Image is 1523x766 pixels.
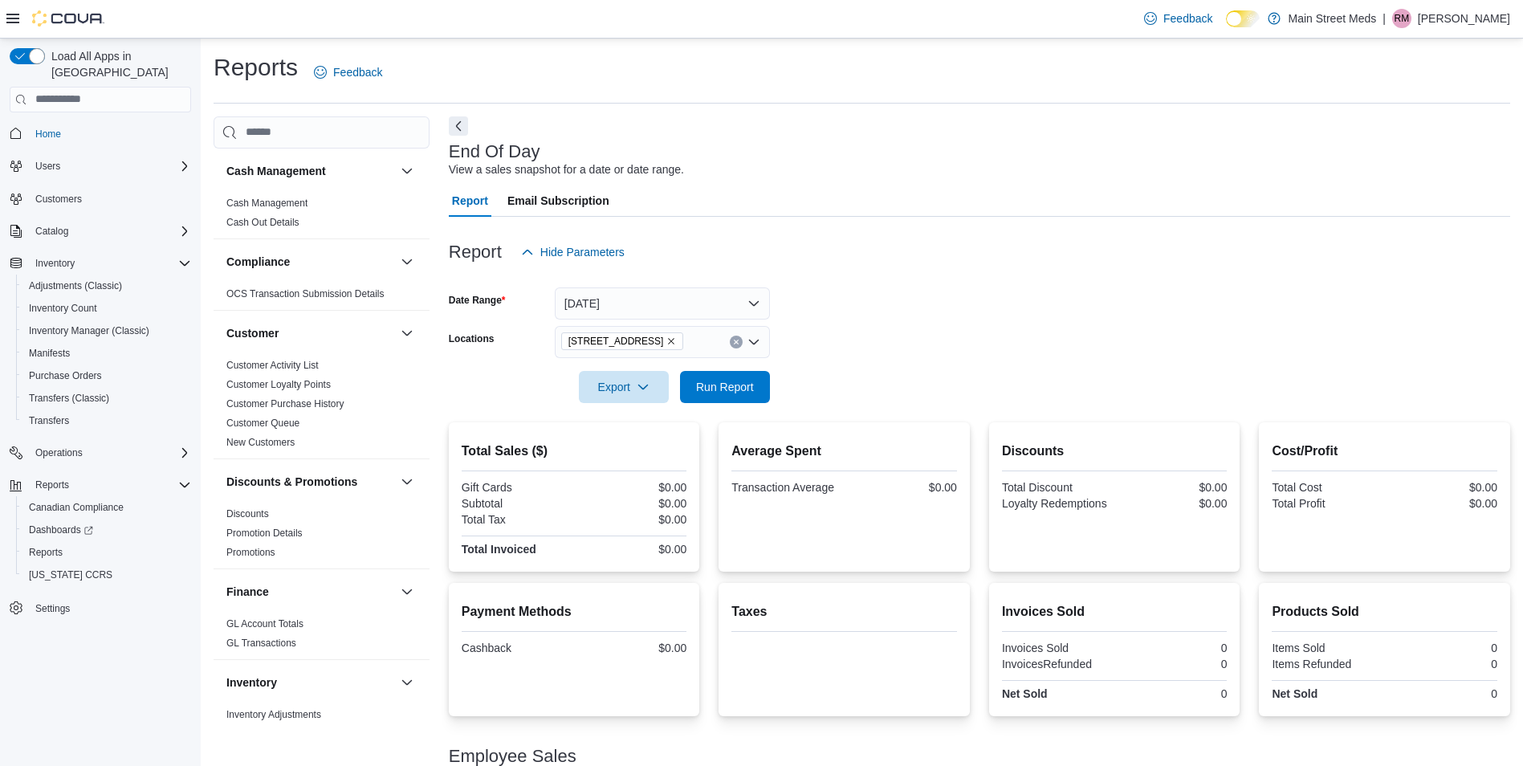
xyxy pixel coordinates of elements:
span: Customer Loyalty Points [226,378,331,391]
h1: Reports [214,51,298,84]
button: Inventory Count [16,297,198,320]
button: Inventory [29,254,81,273]
p: [PERSON_NAME] [1418,9,1510,28]
button: Cash Management [226,163,394,179]
h3: Finance [226,584,269,600]
button: Clear input [730,336,743,348]
a: Promotions [226,547,275,558]
button: Remove 310 West Main Street from selection in this group [666,336,676,346]
a: GL Transactions [226,638,296,649]
div: $0.00 [1118,481,1227,494]
span: Email Subscription [507,185,609,217]
span: Discounts [226,507,269,520]
div: Items Refunded [1272,658,1381,670]
a: [US_STATE] CCRS [22,565,119,585]
span: Settings [35,602,70,615]
div: Items Sold [1272,642,1381,654]
button: Inventory [3,252,198,275]
button: Customers [3,187,198,210]
span: Reports [35,479,69,491]
a: Inventory Manager (Classic) [22,321,156,340]
span: Operations [29,443,191,462]
button: Open list of options [747,336,760,348]
span: Feedback [1163,10,1212,26]
span: Report [452,185,488,217]
a: Home [29,124,67,144]
button: Discounts & Promotions [397,472,417,491]
div: Invoices Sold [1002,642,1111,654]
span: Reports [29,475,191,495]
span: Customers [29,189,191,209]
button: Purchase Orders [16,365,198,387]
nav: Complex example [10,116,191,662]
span: Catalog [29,222,191,241]
div: $0.00 [577,513,686,526]
span: Adjustments (Classic) [29,279,122,292]
span: Customer Queue [226,417,299,430]
a: Inventory Count [22,299,104,318]
span: [US_STATE] CCRS [29,568,112,581]
a: Customer Activity List [226,360,319,371]
a: Discounts [226,508,269,519]
button: Inventory [226,674,394,691]
div: Compliance [214,284,430,310]
a: Inventory Adjustments [226,709,321,720]
span: OCS Transaction Submission Details [226,287,385,300]
button: Adjustments (Classic) [16,275,198,297]
a: Canadian Compliance [22,498,130,517]
button: Inventory [397,673,417,692]
button: Reports [16,541,198,564]
div: Subtotal [462,497,571,510]
span: Users [29,157,191,176]
button: Customer [397,324,417,343]
div: Cash Management [214,194,430,238]
a: GL Account Totals [226,618,303,630]
a: New Customers [226,437,295,448]
button: [DATE] [555,287,770,320]
h3: Inventory [226,674,277,691]
a: Customer Purchase History [226,398,344,409]
span: Purchase Orders [29,369,102,382]
button: Transfers [16,409,198,432]
div: 0 [1388,642,1497,654]
a: Settings [29,599,76,618]
div: Customer [214,356,430,458]
h3: Discounts & Promotions [226,474,357,490]
a: Cash Management [226,198,307,209]
span: Customer Purchase History [226,397,344,410]
button: Finance [226,584,394,600]
button: Canadian Compliance [16,496,198,519]
h3: End Of Day [449,142,540,161]
h3: Employee Sales [449,747,576,766]
span: Inventory Adjustments [226,708,321,721]
button: Inventory Manager (Classic) [16,320,198,342]
button: Users [29,157,67,176]
span: [STREET_ADDRESS] [568,333,664,349]
span: GL Account Totals [226,617,303,630]
span: Inventory [35,257,75,270]
h2: Taxes [731,602,957,621]
a: Transfers (Classic) [22,389,116,408]
button: Export [579,371,669,403]
span: Operations [35,446,83,459]
p: Main Street Meds [1289,9,1377,28]
h2: Products Sold [1272,602,1497,621]
label: Date Range [449,294,506,307]
div: Total Tax [462,513,571,526]
span: Catalog [35,225,68,238]
h2: Discounts [1002,442,1228,461]
span: Load All Apps in [GEOGRAPHIC_DATA] [45,48,191,80]
a: Purchase Orders [22,366,108,385]
span: Reports [29,546,63,559]
a: Reports [22,543,69,562]
button: Next [449,116,468,136]
span: Customers [35,193,82,206]
span: Purchase Orders [22,366,191,385]
div: $0.00 [577,497,686,510]
span: Canadian Compliance [29,501,124,514]
img: Cova [32,10,104,26]
button: [US_STATE] CCRS [16,564,198,586]
button: Catalog [3,220,198,242]
div: 0 [1388,687,1497,700]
